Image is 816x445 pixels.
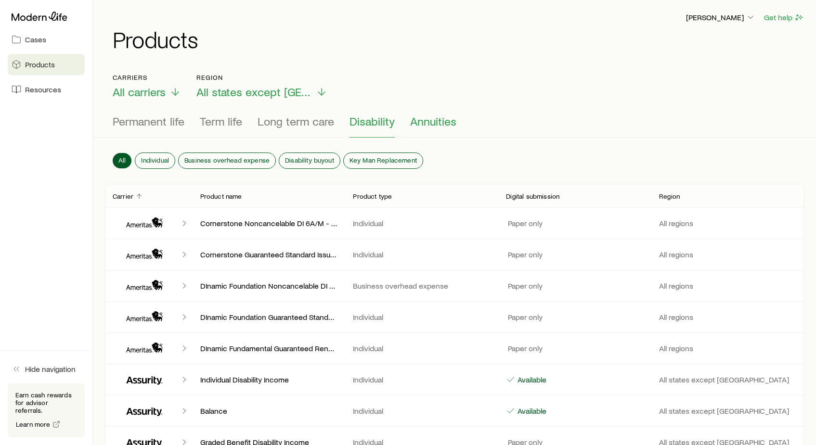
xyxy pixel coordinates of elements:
span: Term life [200,114,242,128]
p: Paper only [506,218,543,228]
span: Annuities [410,114,456,128]
p: Earn cash rewards for advisor referrals. [15,391,77,414]
p: Carriers [113,74,181,81]
h1: Products [113,27,804,51]
p: Cornerstone Noncancelable DI 6A/M - 2A/M Guaranteed Renewable 6A/M-3A/M [200,218,338,228]
p: Region [659,192,680,200]
p: Region [196,74,327,81]
p: All regions [659,343,797,353]
p: DInamic Foundation Noncancelable DI 6A/M - 2A/M Business Overhead Expense (BOE) Guaranteed Renewa... [200,281,338,291]
p: Paper only [506,250,543,259]
p: Individual [353,312,491,322]
p: Paper only [506,281,543,291]
button: Hide navigation [8,358,85,380]
span: Long term care [258,114,334,128]
button: CarriersAll carriers [113,74,181,99]
span: Hide navigation [25,364,76,374]
button: Individual [135,153,175,168]
p: [PERSON_NAME] [686,13,755,22]
span: All [118,156,126,164]
p: Individual [353,250,491,259]
p: Individual [353,218,491,228]
p: All regions [659,250,797,259]
span: Individual [141,156,169,164]
span: Cases [25,35,46,44]
button: Key Man Replacement [344,153,423,168]
div: Product types [113,114,797,138]
div: Earn cash rewards for advisor referrals.Learn more [8,383,85,437]
p: DInamic Foundation Guaranteed Standard Issue (GSI) Program Noncancelable & Guaranteed Renewable D... [200,312,338,322]
button: Business overhead expense [179,153,275,168]
p: All regions [659,281,797,291]
p: Balance [200,406,338,416]
span: Key Man Replacement [350,156,417,164]
p: Digital submission [506,192,559,200]
button: Disability buyout [279,153,340,168]
p: All states except [GEOGRAPHIC_DATA] [659,375,797,384]
span: Disability [350,114,395,128]
button: Get help [764,12,804,23]
p: Individual [353,343,491,353]
p: Cornerstone Guaranteed Standard Issue (GSI) Program Noncancelable & Guaranteed Renewable DI 15%, ... [200,250,338,259]
button: [PERSON_NAME] [686,12,756,24]
a: Resources [8,79,85,100]
span: Learn more [16,421,51,428]
p: All regions [659,312,797,322]
p: Individual Disability Income [200,375,338,384]
p: All regions [659,218,797,228]
span: Resources [25,85,61,94]
p: Carrier [113,192,133,200]
p: Paper only [506,312,543,322]
p: Product type [353,192,392,200]
p: DInamic Fundamental Guaranteed Renewable Issue Ages [DEMOGRAPHIC_DATA] Guaranteed Standard Issue ... [200,343,338,353]
p: Available [516,406,546,416]
p: Paper only [506,343,543,353]
span: Disability buyout [285,156,334,164]
span: Business overhead expense [184,156,270,164]
p: All states except [GEOGRAPHIC_DATA] [659,406,797,416]
p: Individual [353,375,491,384]
span: Permanent life [113,114,184,128]
span: All states except [GEOGRAPHIC_DATA] [196,85,312,99]
button: RegionAll states except [GEOGRAPHIC_DATA] [196,74,327,99]
p: Available [516,375,546,384]
p: Business overhead expense [353,281,491,291]
button: All [113,153,131,168]
p: Product name [200,192,242,200]
p: Individual [353,406,491,416]
a: Products [8,54,85,75]
span: All carriers [113,85,166,99]
span: Products [25,60,55,69]
a: Cases [8,29,85,50]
